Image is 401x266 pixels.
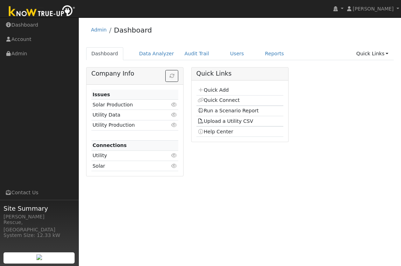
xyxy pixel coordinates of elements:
td: Solar [91,161,165,171]
a: Run a Scenario Report [198,108,259,113]
a: Quick Links [351,47,394,60]
strong: Issues [92,92,110,97]
img: Know True-Up [5,4,79,20]
a: Admin [91,27,107,33]
a: Reports [260,47,289,60]
i: Click to view [171,122,177,127]
i: Click to view [171,102,177,107]
td: Utility [91,150,165,161]
td: Utility Production [91,120,165,130]
i: Click to view [171,163,177,168]
h5: Quick Links [196,70,284,77]
span: [PERSON_NAME] [353,6,394,12]
strong: Connections [92,142,127,148]
i: Click to view [171,153,177,158]
div: System Size: 12.33 kW [4,232,75,239]
div: Rescue, [GEOGRAPHIC_DATA] [4,219,75,233]
a: Data Analyzer [134,47,179,60]
td: Utility Data [91,110,165,120]
a: Dashboard [114,26,152,34]
a: Quick Add [198,87,229,93]
a: Users [225,47,249,60]
td: Solar Production [91,100,165,110]
a: Help Center [198,129,233,134]
a: Quick Connect [198,97,240,103]
a: Dashboard [86,47,124,60]
i: Click to view [171,112,177,117]
span: Site Summary [4,204,75,213]
img: retrieve [36,254,42,260]
div: [PERSON_NAME] [4,213,75,220]
a: Audit Trail [179,47,214,60]
h5: Company Info [91,70,179,77]
a: Upload a Utility CSV [198,118,253,124]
